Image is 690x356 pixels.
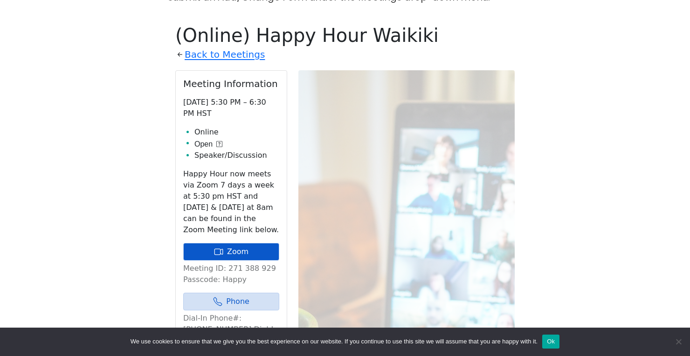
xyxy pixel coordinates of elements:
a: Zoom [183,243,279,261]
p: Meeting ID: 271 388 929 Passcode: Happy [183,263,279,285]
li: Speaker/Discussion [194,150,279,161]
p: Happy Hour now meets via Zoom 7 days a week at 5:30 pm HST and [DATE] & [DATE] at 8am can be foun... [183,168,279,235]
a: Back to Meetings [185,47,265,63]
span: No [674,337,683,346]
span: We use cookies to ensure that we give you the best experience on our website. If you continue to ... [131,337,538,346]
p: [DATE] 5:30 PM – 6:30 PM HST [183,97,279,119]
a: Phone [183,293,279,310]
span: Open [194,139,213,150]
li: Online [194,127,279,138]
h1: (Online) Happy Hour Waikiki [175,24,515,47]
h2: Meeting Information [183,78,279,89]
button: Ok [542,335,559,349]
button: Open [194,139,222,150]
p: Dial-In Phone#: [PHONE_NUMBER] Dial-In Passcode: [183,313,279,346]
